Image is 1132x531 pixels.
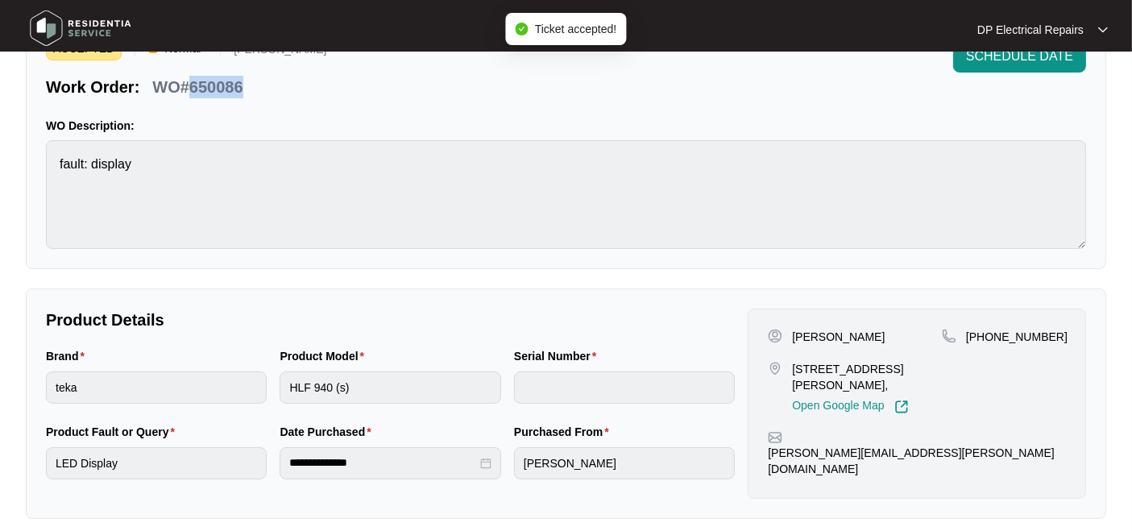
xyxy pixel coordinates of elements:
[280,371,500,404] input: Product Model
[792,400,908,414] a: Open Google Map
[514,348,603,364] label: Serial Number
[46,348,91,364] label: Brand
[942,329,956,343] img: map-pin
[514,371,735,404] input: Serial Number
[514,447,735,479] input: Purchased From
[24,4,137,52] img: residentia service logo
[768,430,782,445] img: map-pin
[516,23,529,35] span: check-circle
[46,118,1086,134] p: WO Description:
[1098,26,1108,34] img: dropdown arrow
[280,348,371,364] label: Product Model
[289,454,476,471] input: Date Purchased
[953,40,1086,73] button: SCHEDULE DATE
[46,309,735,331] p: Product Details
[46,76,139,98] p: Work Order:
[768,445,1066,477] p: [PERSON_NAME][EMAIL_ADDRESS][PERSON_NAME][DOMAIN_NAME]
[46,371,267,404] input: Brand
[966,47,1073,66] span: SCHEDULE DATE
[977,22,1084,38] p: DP Electrical Repairs
[768,329,782,343] img: user-pin
[792,329,885,345] p: [PERSON_NAME]
[792,361,942,393] p: [STREET_ADDRESS][PERSON_NAME],
[152,76,243,98] p: WO#650086
[46,424,181,440] label: Product Fault or Query
[46,140,1086,249] textarea: fault: display
[894,400,909,414] img: Link-External
[46,447,267,479] input: Product Fault or Query
[514,424,616,440] label: Purchased From
[535,23,616,35] span: Ticket accepted!
[768,361,782,375] img: map-pin
[280,424,377,440] label: Date Purchased
[966,329,1068,345] p: [PHONE_NUMBER]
